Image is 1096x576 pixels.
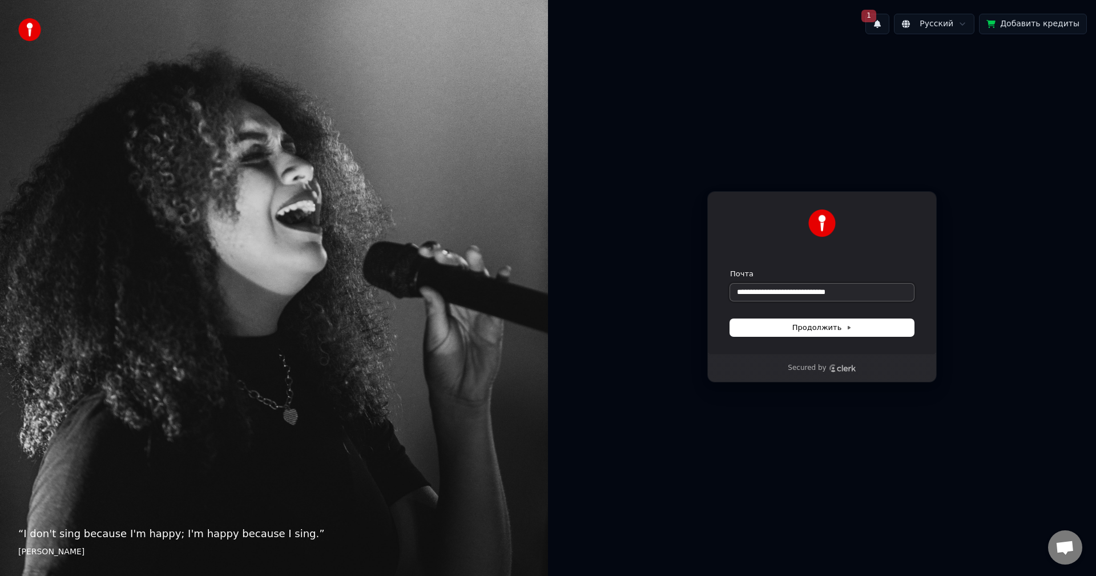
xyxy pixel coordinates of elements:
[1048,530,1082,565] a: Открытый чат
[829,364,856,372] a: Clerk logo
[865,14,889,34] button: 1
[730,319,914,336] button: Продолжить
[808,210,836,237] img: Youka
[730,269,753,279] label: Почта
[18,546,530,558] footer: [PERSON_NAME]
[861,10,876,22] span: 1
[792,323,852,333] span: Продолжить
[18,18,41,41] img: youka
[18,526,530,542] p: “ I don't sing because I'm happy; I'm happy because I sing. ”
[979,14,1087,34] button: Добавить кредиты
[788,364,826,373] p: Secured by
